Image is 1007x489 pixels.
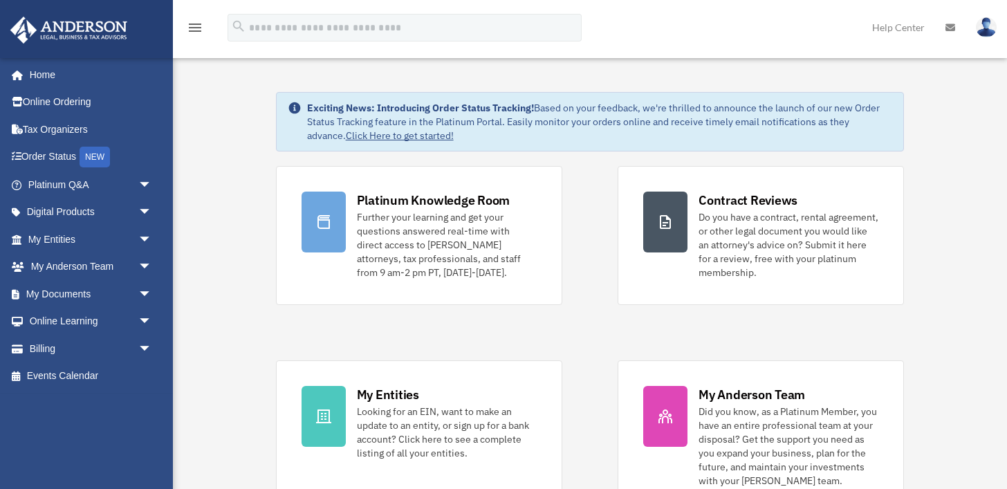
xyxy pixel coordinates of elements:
a: Home [10,61,166,89]
a: Platinum Knowledge Room Further your learning and get your questions answered real-time with dire... [276,166,562,305]
a: Digital Productsarrow_drop_down [10,199,173,226]
a: Contract Reviews Do you have a contract, rental agreement, or other legal document you would like... [618,166,904,305]
span: arrow_drop_down [138,171,166,199]
a: Click Here to get started! [346,129,454,142]
div: Further your learning and get your questions answered real-time with direct access to [PERSON_NAM... [357,210,537,279]
div: My Anderson Team [699,386,805,403]
div: My Entities [357,386,419,403]
a: Platinum Q&Aarrow_drop_down [10,171,173,199]
span: arrow_drop_down [138,335,166,363]
span: arrow_drop_down [138,280,166,308]
a: Events Calendar [10,362,173,390]
a: menu [187,24,203,36]
strong: Exciting News: Introducing Order Status Tracking! [307,102,534,114]
span: arrow_drop_down [138,225,166,254]
a: Online Ordering [10,89,173,116]
div: NEW [80,147,110,167]
a: Order StatusNEW [10,143,173,172]
a: My Anderson Teamarrow_drop_down [10,253,173,281]
i: search [231,19,246,34]
img: User Pic [976,17,997,37]
div: Do you have a contract, rental agreement, or other legal document you would like an attorney's ad... [699,210,878,279]
div: Looking for an EIN, want to make an update to an entity, or sign up for a bank account? Click her... [357,405,537,460]
span: arrow_drop_down [138,253,166,282]
a: Billingarrow_drop_down [10,335,173,362]
span: arrow_drop_down [138,308,166,336]
a: My Documentsarrow_drop_down [10,280,173,308]
img: Anderson Advisors Platinum Portal [6,17,131,44]
i: menu [187,19,203,36]
div: Contract Reviews [699,192,797,209]
div: Platinum Knowledge Room [357,192,510,209]
div: Based on your feedback, we're thrilled to announce the launch of our new Order Status Tracking fe... [307,101,893,142]
span: arrow_drop_down [138,199,166,227]
a: Online Learningarrow_drop_down [10,308,173,335]
a: Tax Organizers [10,116,173,143]
div: Did you know, as a Platinum Member, you have an entire professional team at your disposal? Get th... [699,405,878,488]
a: My Entitiesarrow_drop_down [10,225,173,253]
